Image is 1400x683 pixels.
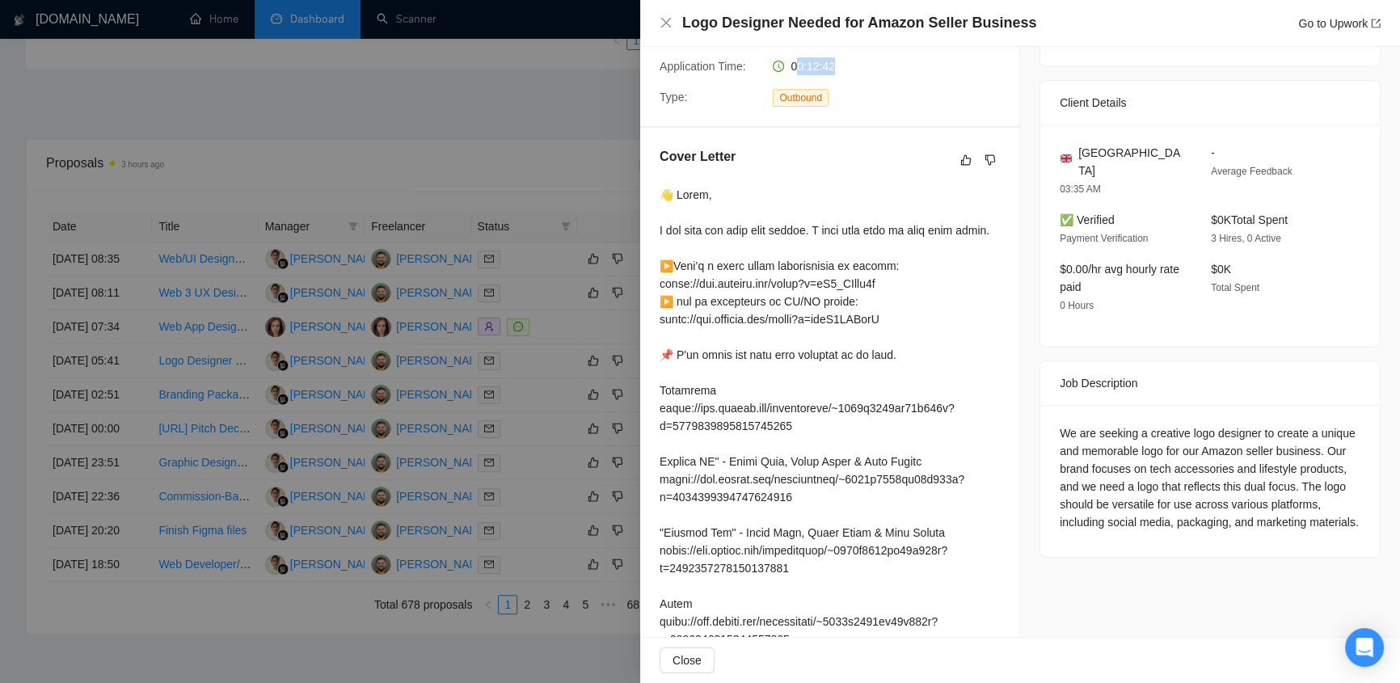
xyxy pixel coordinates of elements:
span: Close [673,651,702,669]
button: like [956,150,976,170]
span: $0.00/hr avg hourly rate paid [1060,263,1179,293]
button: Close [660,647,715,673]
span: $0K [1211,263,1231,276]
h4: Logo Designer Needed for Amazon Seller Business [682,13,1036,33]
div: Open Intercom Messenger [1345,628,1384,667]
span: 0 Hours [1060,300,1094,311]
span: export [1371,19,1381,28]
button: dislike [980,150,1000,170]
span: dislike [985,154,996,167]
div: Client Details [1060,81,1360,124]
button: Close [660,16,673,30]
a: Go to Upworkexport [1298,17,1381,30]
span: Application Time: [660,60,746,73]
span: Average Feedback [1211,166,1292,177]
span: [GEOGRAPHIC_DATA] [1078,144,1185,179]
span: 00:12:42 [791,60,835,73]
h5: Cover Letter [660,147,736,167]
div: Job Description [1060,361,1360,405]
span: ✅ Verified [1060,213,1115,226]
span: Outbound [773,89,829,107]
span: clock-circle [773,61,784,72]
span: Payment Verification [1060,233,1148,244]
span: like [960,154,972,167]
img: 🇬🇧 [1061,153,1072,164]
span: 03:35 AM [1060,183,1101,195]
span: $0K Total Spent [1211,213,1288,226]
span: close [660,16,673,29]
span: - [1211,146,1215,159]
span: Total Spent [1211,282,1259,293]
div: We are seeking a creative logo designer to create a unique and memorable logo for our Amazon sell... [1060,424,1360,531]
span: 3 Hires, 0 Active [1211,233,1281,244]
span: Type: [660,91,687,103]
